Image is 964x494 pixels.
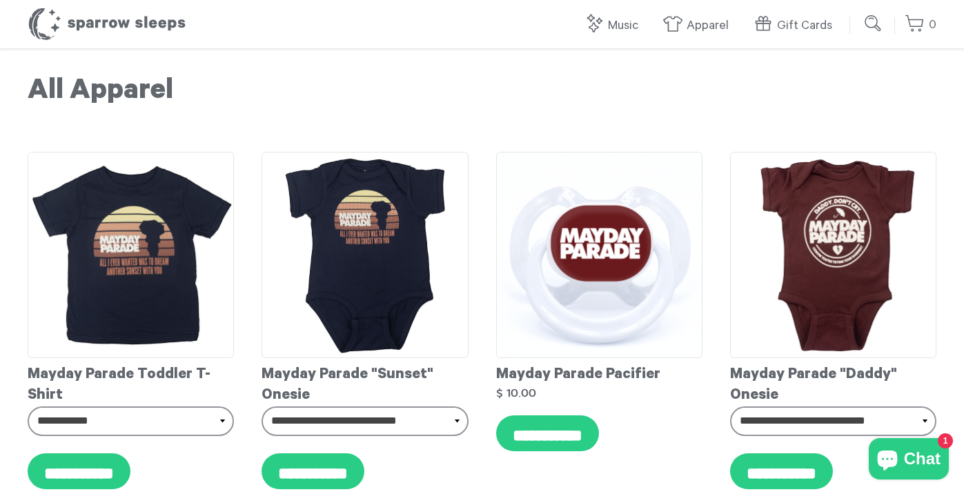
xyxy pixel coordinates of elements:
[496,387,536,399] strong: $ 10.00
[730,358,936,406] div: Mayday Parade "Daddy" Onesie
[753,11,839,41] a: Gift Cards
[28,76,936,110] h1: All Apparel
[860,10,887,37] input: Submit
[28,358,234,406] div: Mayday Parade Toddler T-Shirt
[905,10,936,40] a: 0
[865,438,953,483] inbox-online-store-chat: Shopify online store chat
[262,358,468,406] div: Mayday Parade "Sunset" Onesie
[496,152,702,358] img: MaydayParadePacifierMockup_grande.png
[262,152,468,358] img: MaydayParade-SunsetOnesie_grande.png
[584,11,645,41] a: Music
[662,11,736,41] a: Apparel
[28,152,234,358] img: MaydayParade-SunsetToddlerT-shirt_grande.png
[28,7,186,41] h1: Sparrow Sleeps
[496,358,702,386] div: Mayday Parade Pacifier
[730,152,936,358] img: Mayday_Parade_-_Daddy_Onesie_grande.png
